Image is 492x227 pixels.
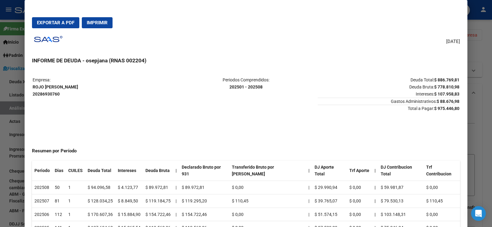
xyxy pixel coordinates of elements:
[66,161,85,181] th: CUILES
[173,181,179,194] td: |
[306,208,312,221] td: |
[372,161,378,181] th: |
[378,181,424,194] td: $ 59.981,87
[115,208,143,221] td: $ 15.884,90
[32,208,52,221] td: 202506
[115,161,143,181] th: Intereses
[52,161,66,181] th: Dias
[229,181,306,194] td: $ 0,00
[52,194,66,208] td: 81
[318,105,459,111] span: Total a Pagar:
[173,208,179,221] td: |
[173,194,179,208] td: |
[66,208,85,221] td: 1
[378,208,424,221] td: $ 103.148,31
[32,161,52,181] th: Periodo
[424,181,460,194] td: $ 0,00
[143,161,173,181] th: Deuda Bruta
[347,208,372,221] td: $ 0,00
[378,194,424,208] td: $ 79.530,13
[82,17,113,28] button: Imprimir
[229,208,306,221] td: $ 0,00
[85,208,115,221] td: $ 170.607,36
[312,161,347,181] th: DJ Aporte Total
[229,194,306,208] td: $ 110,45
[173,161,179,181] th: |
[32,194,52,208] td: 202507
[115,194,143,208] td: $ 8.849,50
[33,84,78,96] strong: ROJO [PERSON_NAME] 20286930760
[179,181,229,194] td: $ 89.972,81
[179,208,229,221] td: $ 154.722,46
[347,161,372,181] th: Trf Aporte
[87,20,108,25] span: Imprimir
[85,181,115,194] td: $ 94.096,58
[85,161,115,181] th: Deuda Total
[306,181,312,194] td: |
[312,208,347,221] td: $ 51.574,15
[66,181,85,194] td: 1
[372,181,378,194] th: |
[446,38,460,45] span: [DATE]
[434,84,459,89] strong: $ 778.810,98
[424,194,460,208] td: $ 110,45
[347,194,372,208] td: $ 0,00
[143,208,173,221] td: $ 154.722,46
[179,161,229,181] th: Declarado Bruto por 931
[52,208,66,221] td: 112
[143,181,173,194] td: $ 89.972,81
[33,76,174,97] p: Empresa:
[175,76,317,91] p: Periodos Comprendidos:
[312,181,347,194] td: $ 29.990,94
[378,161,424,181] th: DJ Contribucion Total
[312,194,347,208] td: $ 39.765,07
[85,194,115,208] td: $ 128.034,25
[52,181,66,194] td: 50
[32,181,52,194] td: 202508
[424,161,460,181] th: Trf Contribucion
[318,98,459,104] span: Gastos Administrativos:
[143,194,173,208] td: $ 119.184,75
[434,77,459,82] strong: $ 886.769,81
[32,57,460,65] h3: INFORME DE DEUDA - osepjana (RNAS 002204)
[229,84,263,89] strong: 202501 - 202508
[471,206,486,221] div: Open Intercom Messenger
[434,106,459,111] strong: $ 975.446,80
[318,76,459,97] p: Deuda Total: Deuda Bruta: Intereses:
[179,194,229,208] td: $ 119.295,20
[37,20,74,25] span: Exportar a PDF
[437,99,459,104] strong: $ 88.676,98
[115,181,143,194] td: $ 4.123,77
[306,161,312,181] th: |
[306,194,312,208] td: |
[424,208,460,221] td: $ 0,00
[32,17,79,28] button: Exportar a PDF
[347,181,372,194] td: $ 0,00
[66,194,85,208] td: 1
[372,208,378,221] th: |
[229,161,306,181] th: Transferido Bruto por [PERSON_NAME]
[32,147,460,155] h4: Resumen por Período
[372,194,378,208] th: |
[434,92,459,96] strong: $ 107.958,83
